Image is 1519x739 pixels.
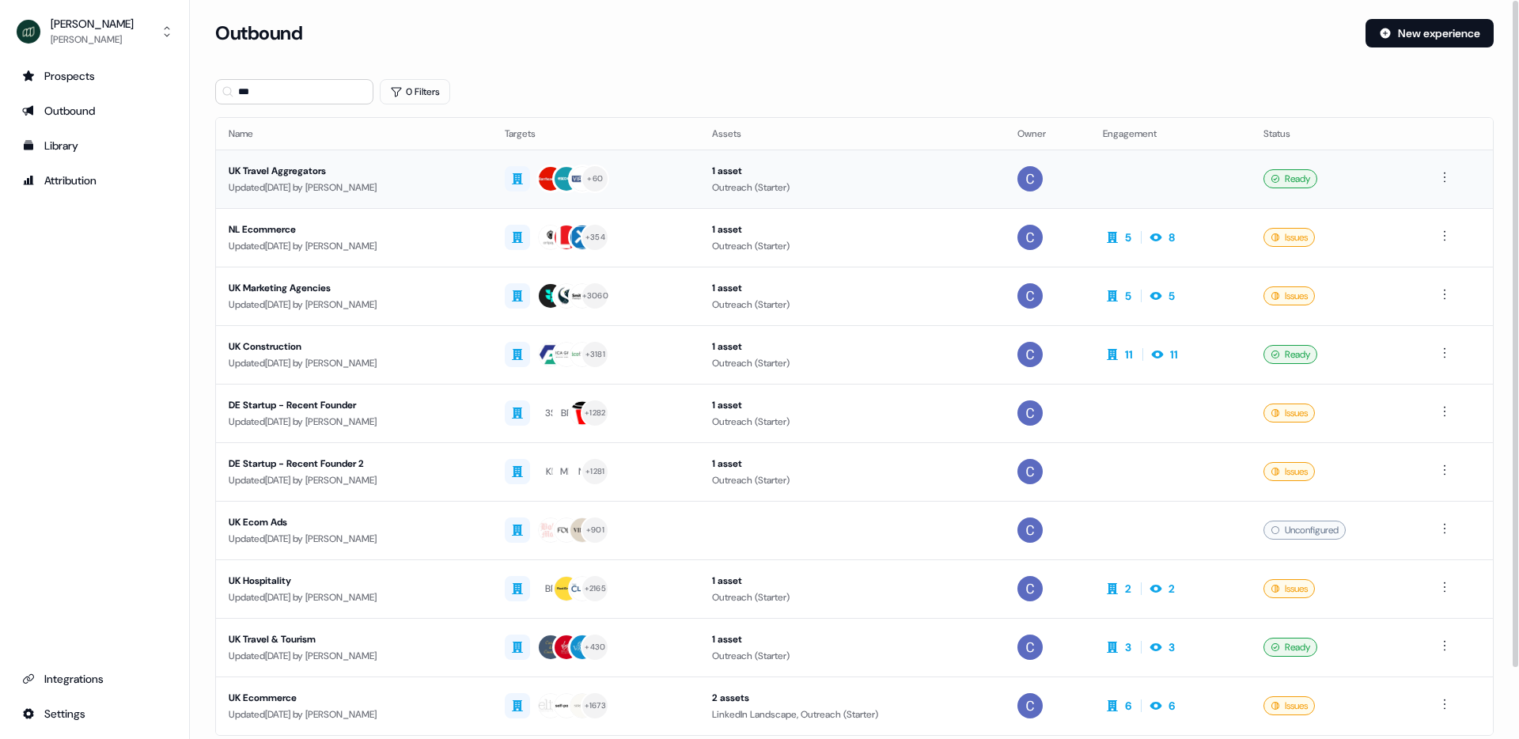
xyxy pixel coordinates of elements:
th: Targets [492,118,699,150]
div: Updated [DATE] by [PERSON_NAME] [229,648,479,664]
div: [PERSON_NAME] [51,32,134,47]
button: 0 Filters [380,79,450,104]
div: DE Startup - Recent Founder [229,397,479,413]
div: + 430 [585,640,605,654]
div: 1 asset [712,573,992,589]
div: 6 [1125,698,1131,714]
div: LinkedIn Landscape, Outreach (Starter) [712,707,992,722]
a: Go to outbound experience [13,98,176,123]
div: UK Construction [229,339,479,354]
div: Updated [DATE] by [PERSON_NAME] [229,589,479,605]
div: Outreach (Starter) [712,297,992,313]
div: Outreach (Starter) [712,238,992,254]
div: + 1281 [585,464,604,479]
div: 3S [545,405,556,421]
img: Catherine [1017,635,1043,660]
div: Integrations [22,671,167,687]
div: 1 asset [712,163,992,179]
div: Issues [1263,696,1315,715]
div: NL Ecommerce [229,222,479,237]
th: Engagement [1090,118,1251,150]
div: UK Ecom Ads [229,514,479,530]
div: 5 [1125,229,1131,245]
div: + 60 [587,172,603,186]
div: Outreach (Starter) [712,648,992,664]
a: Go to integrations [13,666,176,692]
div: 2 [1169,581,1175,597]
div: 2 [1125,581,1131,597]
div: Issues [1263,286,1315,305]
div: Attribution [22,172,167,188]
div: KE [546,464,556,479]
div: 3 [1125,639,1131,655]
div: UK Marketing Agencies [229,280,479,296]
img: Catherine [1017,693,1043,718]
img: Catherine [1017,166,1043,191]
div: Outreach (Starter) [712,472,992,488]
img: Catherine [1017,459,1043,484]
th: Name [216,118,492,150]
div: 5 [1125,288,1131,304]
div: Outbound [22,103,167,119]
div: Outreach (Starter) [712,414,992,430]
img: Catherine [1017,283,1043,309]
div: 6 [1169,698,1175,714]
div: 11 [1125,347,1133,362]
div: Updated [DATE] by [PERSON_NAME] [229,355,479,371]
div: Issues [1263,404,1315,423]
th: Status [1251,118,1422,150]
div: 1 asset [712,397,992,413]
div: Issues [1263,579,1315,598]
a: Go to templates [13,133,176,158]
div: BR [561,405,572,421]
img: Catherine [1017,342,1043,367]
div: Updated [DATE] by [PERSON_NAME] [229,180,479,195]
div: Prospects [22,68,167,84]
div: 1 asset [712,222,992,237]
div: Updated [DATE] by [PERSON_NAME] [229,472,479,488]
div: 1 asset [712,339,992,354]
button: [PERSON_NAME][PERSON_NAME] [13,13,176,51]
a: Go to integrations [13,701,176,726]
div: + 2165 [585,582,606,596]
div: ME [560,464,573,479]
div: + 901 [586,523,604,537]
div: Updated [DATE] by [PERSON_NAME] [229,238,479,254]
div: Updated [DATE] by [PERSON_NAME] [229,297,479,313]
h3: Outbound [215,21,302,45]
img: Catherine [1017,225,1043,250]
img: Catherine [1017,576,1043,601]
div: Updated [DATE] by [PERSON_NAME] [229,531,479,547]
button: New experience [1366,19,1494,47]
div: 11 [1170,347,1178,362]
th: Assets [699,118,1005,150]
div: + 1282 [585,406,605,420]
div: BR [545,581,556,597]
div: Issues [1263,228,1315,247]
div: 1 asset [712,631,992,647]
div: DE Startup - Recent Founder 2 [229,456,479,472]
div: 3 [1169,639,1175,655]
div: UK Ecommerce [229,690,479,706]
th: Owner [1005,118,1090,150]
div: Unconfigured [1263,521,1346,540]
div: UK Travel Aggregators [229,163,479,179]
div: Library [22,138,167,153]
div: UK Travel & Tourism [229,631,479,647]
div: Outreach (Starter) [712,180,992,195]
div: + 3181 [585,347,605,362]
div: + 354 [585,230,605,244]
div: UK Hospitality [229,573,479,589]
img: Catherine [1017,517,1043,543]
div: Ready [1263,638,1317,657]
div: Outreach (Starter) [712,355,992,371]
div: 5 [1169,288,1175,304]
div: 8 [1169,229,1175,245]
div: Ready [1263,169,1317,188]
div: Outreach (Starter) [712,589,992,605]
img: Catherine [1017,400,1043,426]
div: Updated [DATE] by [PERSON_NAME] [229,707,479,722]
a: Go to attribution [13,168,176,193]
div: + 1673 [585,699,606,713]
